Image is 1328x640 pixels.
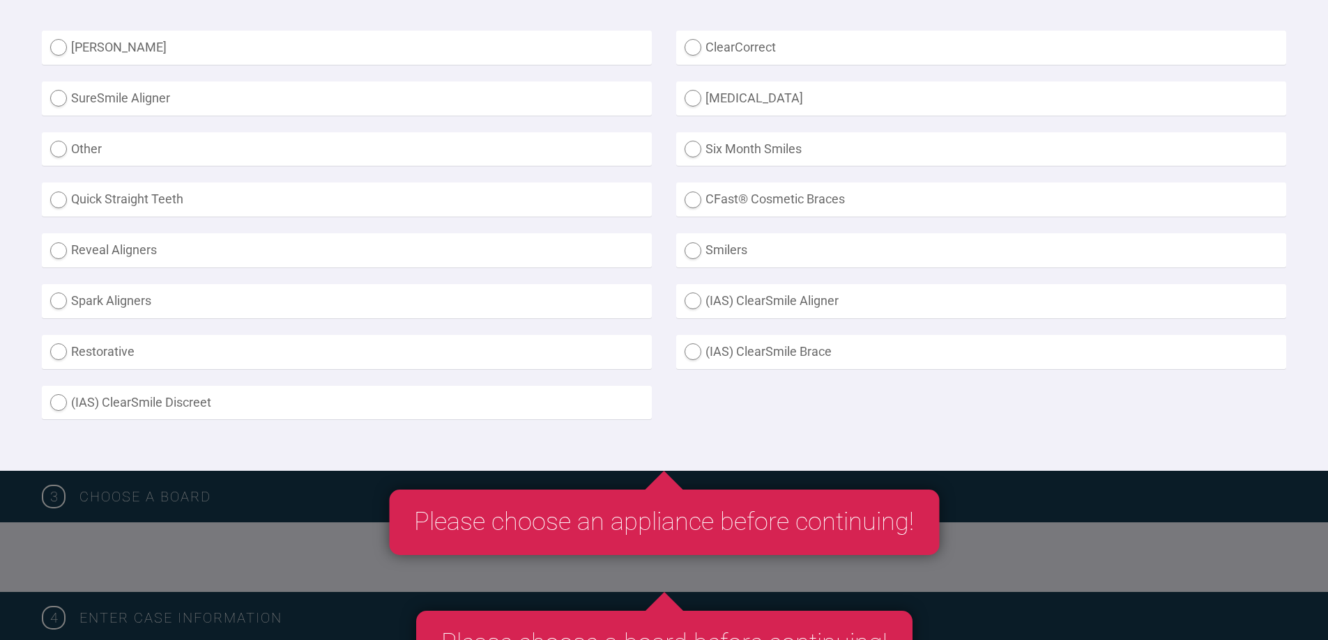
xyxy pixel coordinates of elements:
label: Other [42,132,652,166]
label: SureSmile Aligner [42,81,652,116]
label: (IAS) ClearSmile Aligner [676,284,1286,318]
label: [MEDICAL_DATA] [676,81,1286,116]
label: Six Month Smiles [676,132,1286,166]
label: (IAS) ClearSmile Discreet [42,386,652,420]
label: (IAS) ClearSmile Brace [676,335,1286,369]
label: Quick Straight Teeth [42,182,652,217]
label: Spark Aligners [42,284,652,318]
label: ClearCorrect [676,31,1286,65]
label: [PERSON_NAME] [42,31,652,65]
label: Restorative [42,335,652,369]
label: Smilers [676,233,1286,267]
div: Please choose an appliance before continuing! [389,490,939,555]
label: CFast® Cosmetic Braces [676,182,1286,217]
label: Reveal Aligners [42,233,652,267]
